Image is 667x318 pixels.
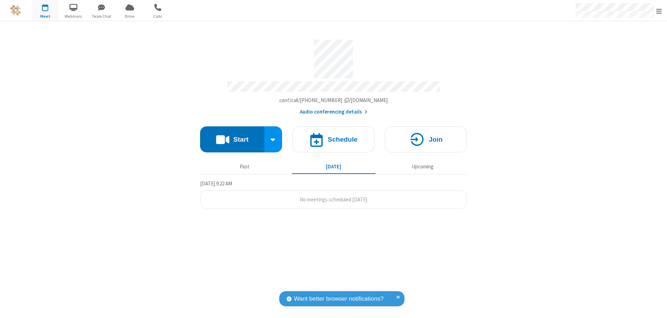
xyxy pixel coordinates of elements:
[200,179,467,209] section: Today's Meetings
[300,108,368,116] button: Audio conferencing details
[200,180,232,187] span: [DATE] 9:22 AM
[294,294,384,303] span: Want better browser notifications?
[200,34,467,116] section: Account details
[300,196,367,203] span: No meetings scheduled [DATE]
[10,5,21,16] img: QA Selenium DO NOT DELETE OR CHANGE
[328,136,357,143] h4: Schedule
[279,97,388,104] button: Copy my meeting room linkCopy my meeting room link
[292,160,376,173] button: [DATE]
[89,13,115,19] span: Team Chat
[233,136,248,143] h4: Start
[293,126,374,152] button: Schedule
[200,126,264,152] button: Start
[385,126,467,152] button: Join
[60,13,87,19] span: Webinars
[117,13,143,19] span: Drive
[145,13,171,19] span: Calls
[32,13,58,19] span: Meet
[279,97,388,103] span: Copy my meeting room link
[650,300,662,313] iframe: Chat
[203,160,287,173] button: Past
[264,126,282,152] div: Start conference options
[429,136,443,143] h4: Join
[381,160,464,173] button: Upcoming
